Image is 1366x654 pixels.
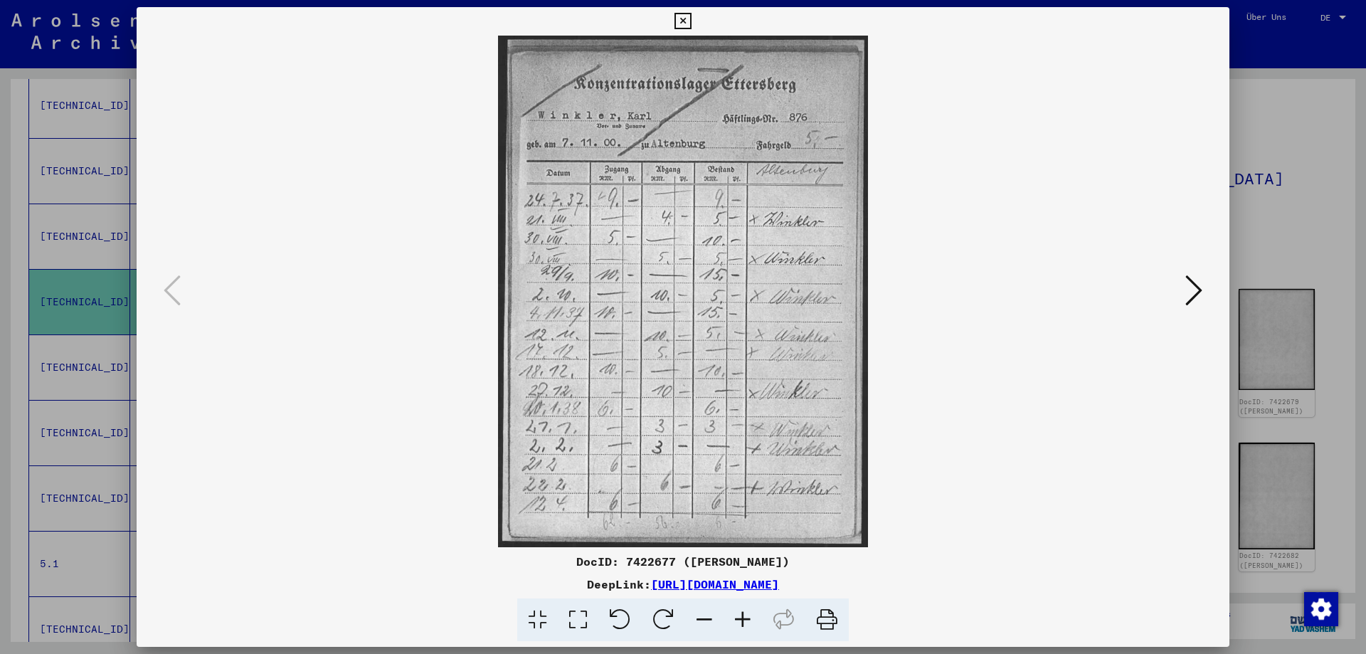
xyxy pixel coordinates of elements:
img: 001.jpg [185,36,1181,547]
div: Zustimmung ändern [1303,591,1338,626]
div: DocID: 7422677 ([PERSON_NAME]) [137,553,1229,570]
a: [URL][DOMAIN_NAME] [651,577,779,591]
img: Zustimmung ändern [1304,592,1338,626]
div: DeepLink: [137,576,1229,593]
